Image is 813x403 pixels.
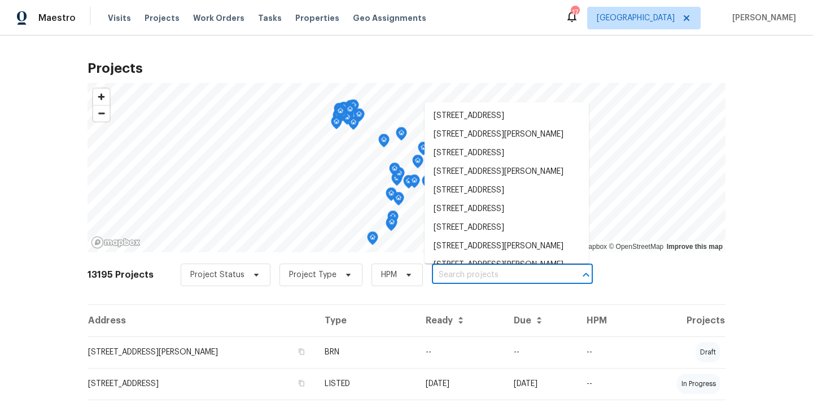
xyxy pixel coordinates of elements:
[418,142,429,159] div: Map marker
[425,181,589,200] li: [STREET_ADDRESS]
[190,269,244,281] span: Project Status
[316,305,417,336] th: Type
[425,125,589,144] li: [STREET_ADDRESS][PERSON_NAME]
[316,368,417,400] td: LISTED
[505,305,578,336] th: Due
[367,231,378,249] div: Map marker
[296,378,307,388] button: Copy Address
[353,108,365,126] div: Map marker
[393,192,404,209] div: Map marker
[93,106,110,121] span: Zoom out
[316,336,417,368] td: BRN
[93,105,110,121] button: Zoom out
[378,134,390,151] div: Map marker
[412,155,423,172] div: Map marker
[353,12,426,24] span: Geo Assignments
[258,14,282,22] span: Tasks
[667,243,723,251] a: Improve this map
[425,163,589,181] li: [STREET_ADDRESS][PERSON_NAME]
[425,107,589,125] li: [STREET_ADDRESS]
[381,269,397,281] span: HPM
[425,200,589,218] li: [STREET_ADDRESS]
[425,256,589,274] li: [STREET_ADDRESS][PERSON_NAME]
[425,218,589,237] li: [STREET_ADDRESS]
[193,12,244,24] span: Work Orders
[409,174,420,192] div: Map marker
[88,269,154,281] h2: 13195 Projects
[609,243,663,251] a: OpenStreetMap
[578,267,594,283] button: Close
[391,172,403,190] div: Map marker
[338,102,349,119] div: Map marker
[578,336,636,368] td: --
[344,103,356,121] div: Map marker
[88,63,725,74] h2: Projects
[505,368,578,400] td: [DATE]
[108,12,131,24] span: Visits
[333,109,344,127] div: Map marker
[335,105,346,122] div: Map marker
[677,374,720,394] div: in progress
[386,217,397,235] div: Map marker
[38,12,76,24] span: Maestro
[425,144,589,163] li: [STREET_ADDRESS]
[571,7,579,18] div: 17
[93,89,110,105] button: Zoom in
[289,269,336,281] span: Project Type
[331,116,342,133] div: Map marker
[597,12,675,24] span: [GEOGRAPHIC_DATA]
[432,266,561,284] input: Search projects
[576,243,607,251] a: Mapbox
[578,368,636,400] td: --
[88,336,316,368] td: [STREET_ADDRESS][PERSON_NAME]
[636,305,725,336] th: Projects
[505,336,578,368] td: --
[728,12,796,24] span: [PERSON_NAME]
[88,305,316,336] th: Address
[422,175,433,192] div: Map marker
[91,236,141,249] a: Mapbox homepage
[88,83,725,252] canvas: Map
[417,336,504,368] td: --
[396,127,407,144] div: Map marker
[386,187,397,205] div: Map marker
[387,211,399,228] div: Map marker
[296,347,307,357] button: Copy Address
[145,12,180,24] span: Projects
[333,108,344,126] div: Map marker
[348,99,359,117] div: Map marker
[88,368,316,400] td: [STREET_ADDRESS]
[417,368,504,400] td: [DATE]
[425,237,589,256] li: [STREET_ADDRESS][PERSON_NAME]
[417,305,504,336] th: Ready
[696,342,720,362] div: draft
[334,103,345,120] div: Map marker
[295,12,339,24] span: Properties
[386,216,397,234] div: Map marker
[389,163,400,180] div: Map marker
[578,305,636,336] th: HPM
[345,100,356,117] div: Map marker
